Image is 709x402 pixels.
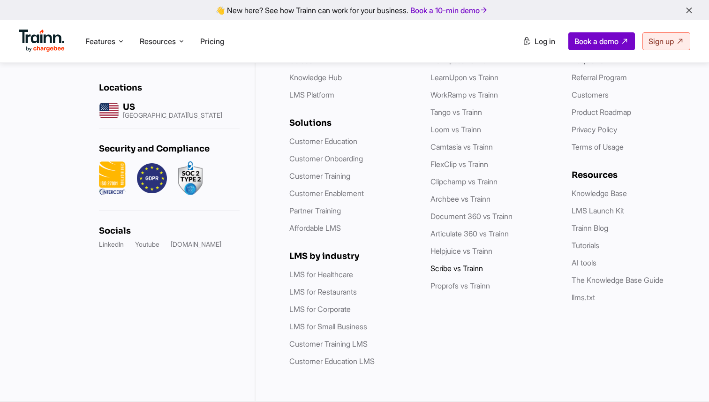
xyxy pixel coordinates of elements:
a: Trainn Blog [572,223,608,233]
a: WorkRamp vs Trainn [430,90,498,99]
a: Pricing [200,37,224,46]
img: soc2 [178,161,203,195]
a: Customer Training LMS [289,339,368,349]
p: [GEOGRAPHIC_DATA][US_STATE] [123,112,222,119]
h6: Socials [99,226,240,236]
span: Book a demo [574,37,618,46]
div: 👋 New here? See how Trainn can work for your business. [6,6,703,15]
h6: Solutions [289,118,412,128]
a: Guides [289,55,313,65]
a: Product Roadmap [572,107,631,117]
h6: Resources [572,170,694,180]
a: AI tools [572,258,596,267]
a: LMS Platform [289,90,334,99]
a: Tango vs Trainn [430,107,482,117]
a: Clipchamp vs Trainn [430,177,498,186]
a: The Knowledge Base Guide [572,275,664,285]
a: Tutorials [572,241,599,250]
a: Referral Program [572,73,627,82]
a: Customer Education LMS [289,356,375,366]
a: [DOMAIN_NAME] [171,240,221,249]
a: Knowledge Base [572,189,627,198]
a: Camtasia vs Trainn [430,142,493,152]
a: Log in [517,33,561,50]
a: LinkedIn [99,240,124,249]
a: Terms of Usage [572,142,624,152]
a: Customer Onboarding [289,154,363,163]
a: Loom vs Trainn [430,125,481,134]
span: Sign up [649,37,674,46]
a: llms.txt [572,293,595,302]
a: Archbee vs Trainn [430,194,490,204]
h6: LMS by industry [289,251,412,261]
a: Northpass vs Trainn [430,55,496,65]
a: Proprofs vs Trainn [430,281,490,290]
h6: US [123,102,222,112]
img: ISO [99,161,126,195]
a: Book a demo [568,32,635,50]
a: Partner Training [289,206,341,215]
a: Knowledge Hub [289,73,342,82]
a: LearnUpon vs Trainn [430,73,498,82]
a: Scribe vs Trainn [430,264,483,273]
a: Acquisition [572,55,608,65]
a: LMS for Corporate [289,304,351,314]
a: Privacy Policy [572,125,617,134]
a: FlexClip vs Trainn [430,159,488,169]
a: Articulate 360 vs Trainn [430,229,509,238]
a: Customer Education [289,137,357,146]
a: LMS for Restaurants [289,287,357,296]
span: Features [85,36,115,46]
a: LMS for Healthcare [289,270,353,279]
a: Book a 10-min demo [408,4,490,17]
a: Customer Training [289,171,350,181]
h6: Locations [99,83,240,93]
a: Affordable LMS [289,223,341,233]
span: Resources [140,36,176,46]
img: us headquarters [99,100,119,121]
a: Helpjuice vs Trainn [430,246,492,256]
h6: Security and Compliance [99,144,240,154]
a: Customers [572,90,609,99]
a: Youtube [135,240,159,249]
a: LMS for Small Business [289,322,367,331]
a: Customer Enablement [289,189,364,198]
span: Log in [535,37,555,46]
img: GDPR.png [137,161,167,195]
a: Sign up [642,32,690,50]
a: LMS Launch Kit [572,206,624,215]
a: Document 360 vs Trainn [430,212,513,221]
img: Trainn Logo [19,30,65,52]
iframe: Chat Widget [662,357,709,402]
